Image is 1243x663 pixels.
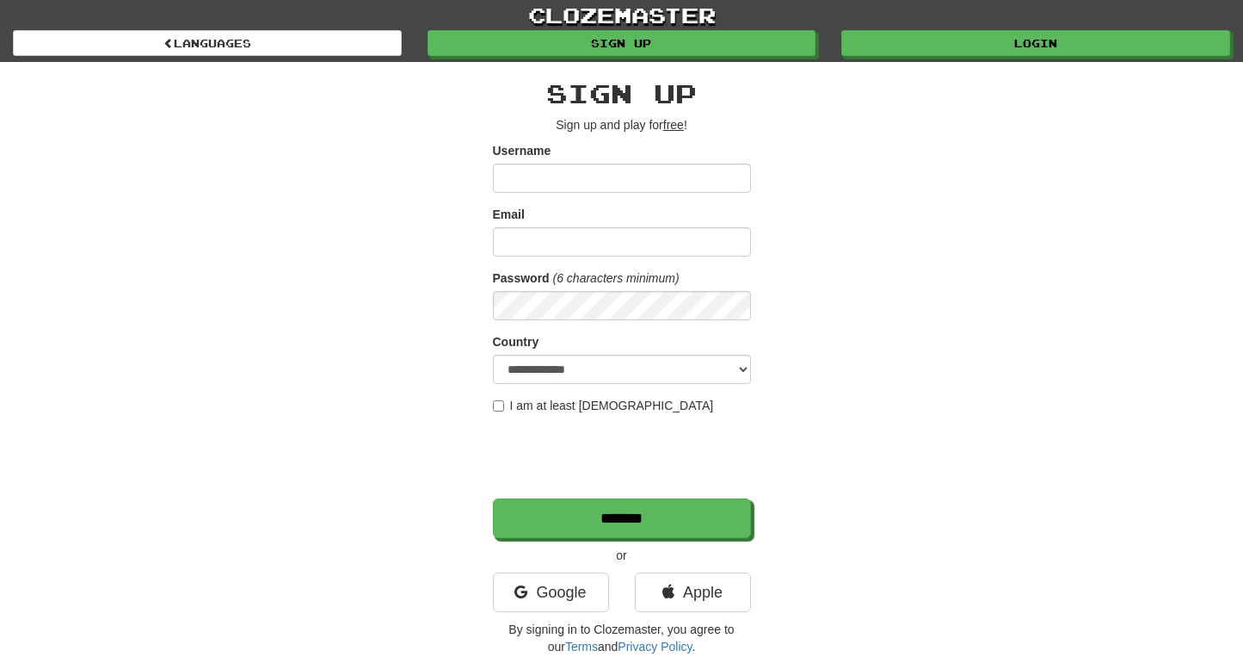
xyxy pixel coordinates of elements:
label: Email [493,206,525,223]
em: (6 characters minimum) [553,271,680,285]
a: Privacy Policy [618,640,692,654]
p: By signing in to Clozemaster, you agree to our and . [493,621,751,655]
a: Sign up [428,30,816,56]
h2: Sign up [493,79,751,108]
a: Google [493,573,609,612]
a: Languages [13,30,402,56]
iframe: reCAPTCHA [493,423,754,490]
a: Login [841,30,1230,56]
a: Apple [635,573,751,612]
label: Username [493,142,551,159]
p: or [493,547,751,564]
a: Terms [565,640,598,654]
p: Sign up and play for ! [493,116,751,133]
label: I am at least [DEMOGRAPHIC_DATA] [493,397,714,414]
input: I am at least [DEMOGRAPHIC_DATA] [493,400,504,412]
u: free [663,118,684,132]
label: Country [493,333,539,350]
label: Password [493,270,550,287]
